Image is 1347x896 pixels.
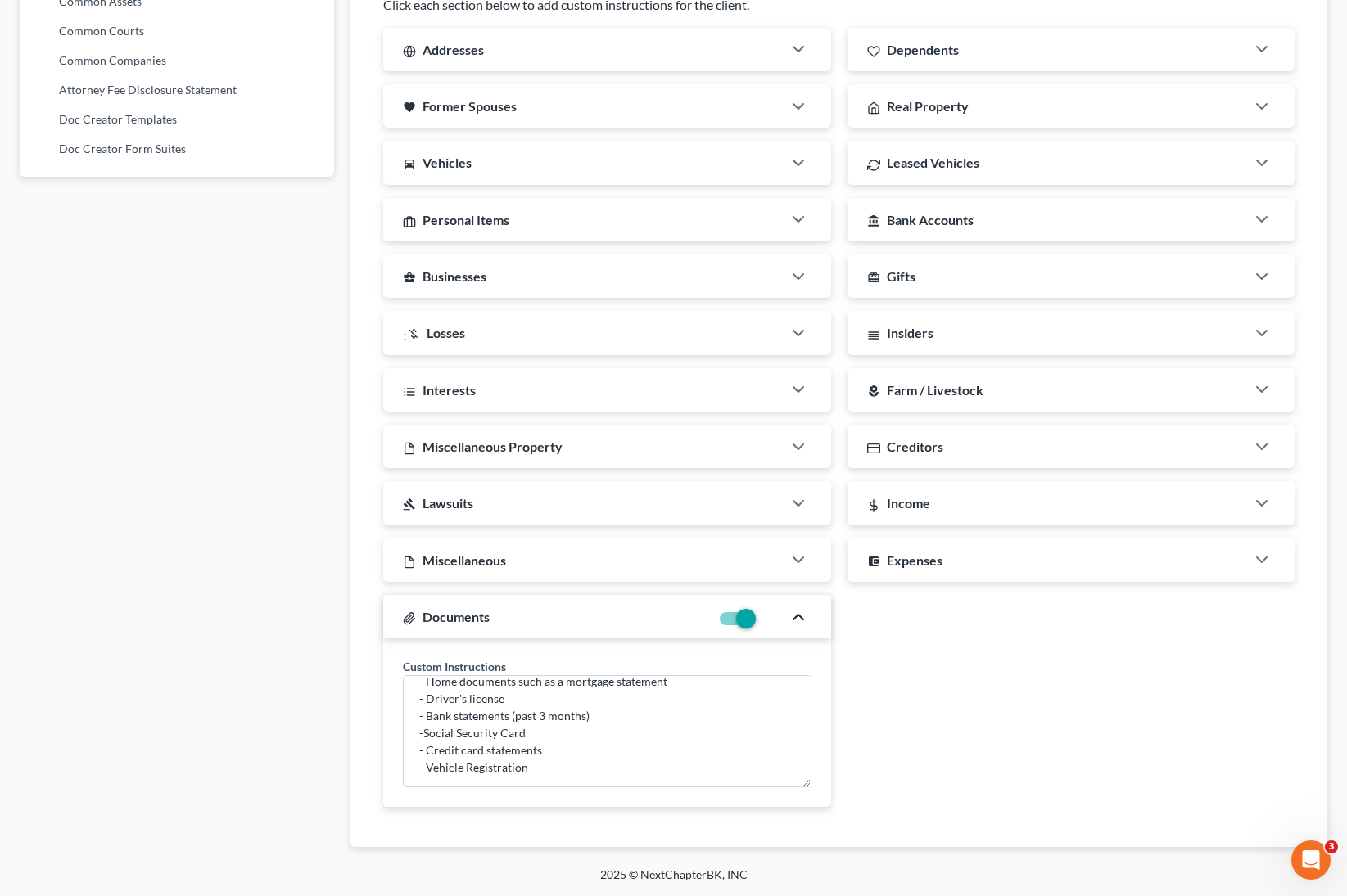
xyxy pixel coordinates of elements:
span: Personal Items [423,212,509,227]
iframe: Intercom live chat [1291,840,1331,880]
span: Dependents [887,42,959,57]
span: Losses [427,325,465,340]
span: Bank Accounts [887,212,974,227]
span: Farm / Livestock [887,382,983,398]
a: Attorney Fee Disclosure Statement [20,75,334,105]
span: Lawsuits [423,495,473,511]
span: Income [887,495,930,511]
i: account_balance_wallet [867,555,880,568]
span: Former Spouses [423,98,517,114]
a: Common Courts [20,16,334,46]
span: Real Property [887,98,969,114]
span: Expenses [887,552,942,568]
a: Common Companies [20,46,334,75]
a: Doc Creator Form Suites [20,134,334,164]
div: 2025 © NextChapterBK, INC [207,867,1141,896]
span: Vehicles [423,155,472,170]
i: account_balance [867,214,880,227]
i: business_center [403,271,416,284]
span: Miscellaneous [423,552,506,568]
span: Businesses [423,268,486,284]
i: local_florist [867,385,880,398]
span: Insiders [887,325,933,340]
span: Addresses [423,42,484,57]
i: gavel [403,498,416,511]
i: directions_car [403,157,416,170]
i: :money_off [403,327,419,340]
i: favorite [403,101,416,114]
label: Custom Instructions [403,658,506,675]
span: 3 [1325,840,1338,853]
span: Miscellaneous Property [423,439,563,454]
span: Leased Vehicles [887,155,979,170]
span: Documents [423,609,490,624]
i: card_giftcard [867,271,880,284]
span: Creditors [887,439,943,454]
a: Doc Creator Templates [20,105,334,134]
span: Interests [423,382,476,398]
span: Gifts [887,268,915,284]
